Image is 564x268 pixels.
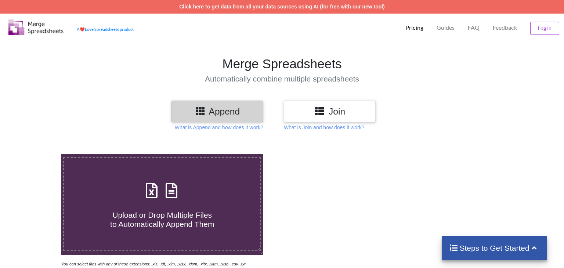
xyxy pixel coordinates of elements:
[177,106,258,117] h3: Append
[77,27,134,32] a: AheartLove Spreadsheets product
[284,124,364,131] p: What is Join and how does it work?
[468,24,480,32] p: FAQ
[175,124,263,131] p: What is Append and how does it work?
[80,27,85,32] span: heart
[61,262,246,266] i: You can select files with any of these extensions: .xls, .xlt, .xlm, .xlsx, .xlsm, .xltx, .xltm, ...
[289,106,370,117] h3: Join
[530,22,559,35] button: Log In
[8,19,64,35] img: Logo.png
[179,4,385,10] a: Click here to get data from all your data sources using AI (for free with our new tool)
[405,24,423,32] p: Pricing
[449,243,540,253] h4: Steps to Get Started
[493,25,517,30] span: Feedback
[110,211,214,228] span: Upload or Drop Multiple Files to Automatically Append Them
[437,24,455,32] p: Guides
